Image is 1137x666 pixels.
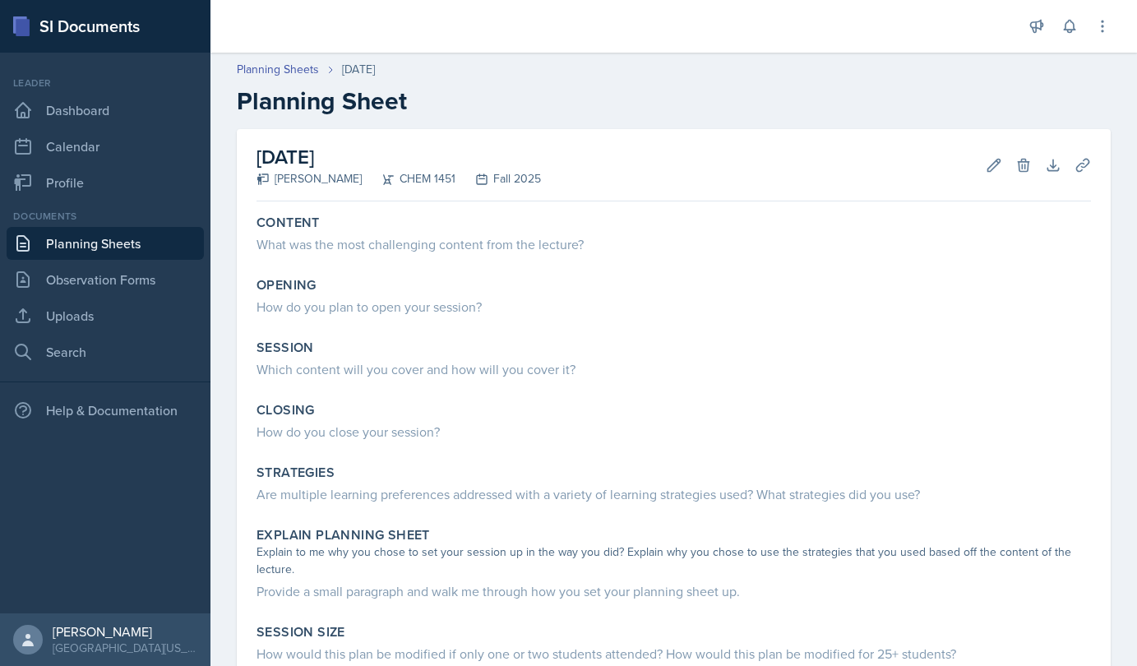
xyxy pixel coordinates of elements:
a: Observation Forms [7,263,204,296]
div: Are multiple learning preferences addressed with a variety of learning strategies used? What stra... [257,484,1091,504]
a: Calendar [7,130,204,163]
div: How do you plan to open your session? [257,297,1091,317]
div: What was the most challenging content from the lecture? [257,234,1091,254]
div: [DATE] [342,61,375,78]
label: Content [257,215,320,231]
a: Planning Sheets [7,227,204,260]
div: Which content will you cover and how will you cover it? [257,359,1091,379]
a: Dashboard [7,94,204,127]
label: Strategies [257,465,335,481]
a: Profile [7,166,204,199]
div: Fall 2025 [455,170,541,187]
div: Provide a small paragraph and walk me through how you set your planning sheet up. [257,581,1091,601]
a: Search [7,335,204,368]
div: Documents [7,209,204,224]
a: Uploads [7,299,204,332]
div: Explain to me why you chose to set your session up in the way you did? Explain why you chose to u... [257,543,1091,578]
div: How do you close your session? [257,422,1091,442]
label: Session Size [257,624,345,641]
div: [PERSON_NAME] [257,170,362,187]
div: CHEM 1451 [362,170,455,187]
div: How would this plan be modified if only one or two students attended? How would this plan be modi... [257,644,1091,664]
label: Closing [257,402,315,419]
div: Leader [7,76,204,90]
div: Help & Documentation [7,394,204,427]
div: [GEOGRAPHIC_DATA][US_STATE] [53,640,197,656]
a: Planning Sheets [237,61,319,78]
label: Opening [257,277,317,294]
label: Explain Planning Sheet [257,527,430,543]
h2: [DATE] [257,142,541,172]
h2: Planning Sheet [237,86,1111,116]
label: Session [257,340,314,356]
div: [PERSON_NAME] [53,623,197,640]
